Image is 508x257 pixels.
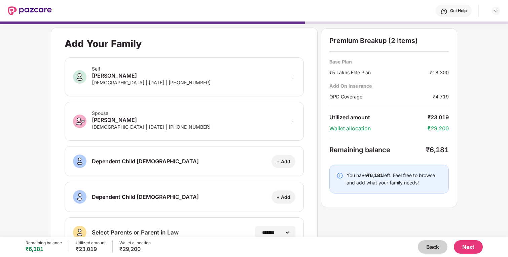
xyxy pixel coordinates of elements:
img: svg+xml;base64,PHN2ZyBpZD0iRHJvcGRvd24tMzJ4MzIiIHhtbG5zPSJodHRwOi8vd3d3LnczLm9yZy8yMDAwL3N2ZyIgd2... [493,8,499,13]
div: + Add [277,158,290,165]
div: Base Plan [329,58,449,65]
div: [PERSON_NAME] [92,72,211,80]
img: svg+xml;base64,PHN2ZyB3aWR0aD0iNDAiIGhlaWdodD0iNDAiIHZpZXdCb3g9IjAgMCA0MCA0MCIgZmlsbD0ibm9uZSIgeG... [73,115,86,128]
div: Select Parents or Parent in Law [92,229,179,236]
div: [PERSON_NAME] [92,116,211,124]
div: ₹29,200 [119,246,151,252]
button: Next [454,240,483,254]
div: ₹6,181 [26,246,62,252]
div: Self [92,66,211,72]
div: Add Your Family [65,38,142,49]
div: ₹29,200 [428,125,449,132]
div: Remaining balance [26,240,62,246]
img: svg+xml;base64,PHN2ZyB3aWR0aD0iNDAiIGhlaWdodD0iNDAiIHZpZXdCb3g9IjAgMCA0MCA0MCIgZmlsbD0ibm9uZSIgeG... [73,190,86,204]
div: Utilized amount [76,240,106,246]
b: ₹6,181 [367,172,383,178]
div: Remaining balance [329,146,426,154]
div: Spouse [92,110,211,116]
img: svg+xml;base64,PHN2ZyB3aWR0aD0iNDAiIGhlaWdodD0iNDAiIHZpZXdCb3g9IjAgMCA0MCA0MCIgZmlsbD0ibm9uZSIgeG... [73,226,86,239]
div: Get Help [450,8,467,13]
img: New Pazcare Logo [8,6,52,15]
div: Add On Insurance [329,83,449,89]
div: [DEMOGRAPHIC_DATA] | [DATE] | [PHONE_NUMBER] [92,124,211,130]
div: + Add [277,194,290,200]
div: Premium Breakup (2 Items) [329,37,449,45]
div: ₹18,300 [430,69,449,76]
div: ₹23,019 [76,246,106,252]
div: ₹4,719 [433,93,449,100]
div: Wallet allocation [329,125,428,132]
img: svg+xml;base64,PHN2ZyB3aWR0aD0iNDAiIGhlaWdodD0iNDAiIHZpZXdCb3g9IjAgMCA0MCA0MCIgZmlsbD0ibm9uZSIgeG... [73,70,86,84]
div: [DEMOGRAPHIC_DATA] | [DATE] | [PHONE_NUMBER] [92,80,211,85]
span: more [291,75,295,79]
div: Utilized amount [329,114,428,121]
img: svg+xml;base64,PHN2ZyB3aWR0aD0iNDAiIGhlaWdodD0iNDAiIHZpZXdCb3g9IjAgMCA0MCA0MCIgZmlsbD0ibm9uZSIgeG... [73,155,86,168]
img: svg+xml;base64,PHN2ZyBpZD0iSW5mby0yMHgyMCIgeG1sbnM9Imh0dHA6Ly93d3cudzMub3JnLzIwMDAvc3ZnIiB3aWR0aD... [336,172,343,179]
div: You have left. Feel free to browse and add what your family needs! [347,172,442,186]
div: Dependent Child [DEMOGRAPHIC_DATA] [92,157,199,165]
div: ₹23,019 [428,114,449,121]
div: ₹5 Lakhs Elite Plan [329,69,430,76]
div: OPD Coverage [329,93,433,100]
div: Dependent Child [DEMOGRAPHIC_DATA] [92,193,199,201]
img: svg+xml;base64,PHN2ZyBpZD0iSGVscC0zMngzMiIgeG1sbnM9Imh0dHA6Ly93d3cudzMub3JnLzIwMDAvc3ZnIiB3aWR0aD... [441,8,447,15]
button: Back [418,240,447,254]
div: ₹6,181 [426,146,449,154]
div: Wallet allocation [119,240,151,246]
span: more [291,119,295,124]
